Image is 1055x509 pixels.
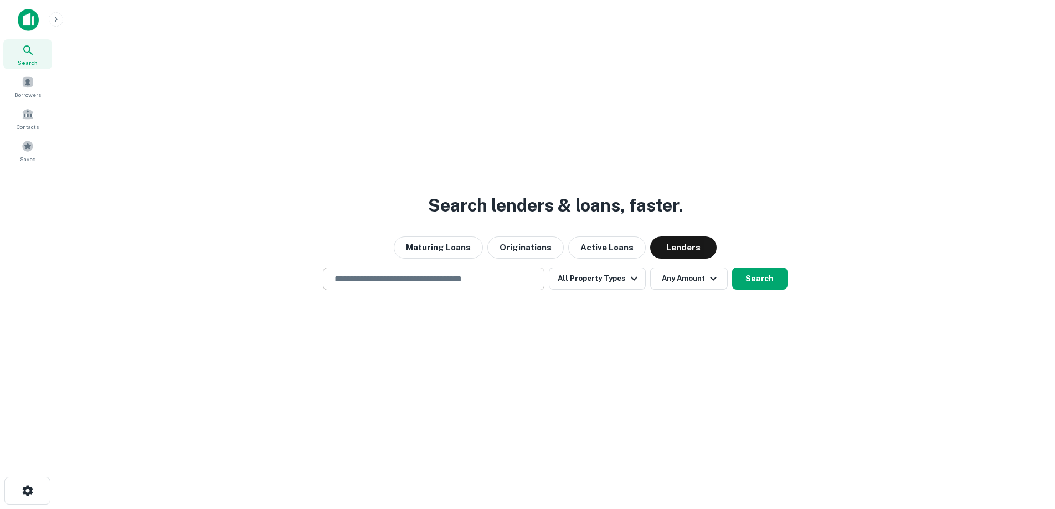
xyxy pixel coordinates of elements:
[3,104,52,133] a: Contacts
[568,236,646,259] button: Active Loans
[17,122,39,131] span: Contacts
[18,58,38,67] span: Search
[549,268,645,290] button: All Property Types
[394,236,483,259] button: Maturing Loans
[487,236,564,259] button: Originations
[428,192,683,219] h3: Search lenders & loans, faster.
[3,39,52,69] a: Search
[20,155,36,163] span: Saved
[3,136,52,166] a: Saved
[732,268,788,290] button: Search
[650,236,717,259] button: Lenders
[650,268,728,290] button: Any Amount
[18,9,39,31] img: capitalize-icon.png
[14,90,41,99] span: Borrowers
[3,71,52,101] a: Borrowers
[1000,420,1055,474] iframe: Chat Widget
